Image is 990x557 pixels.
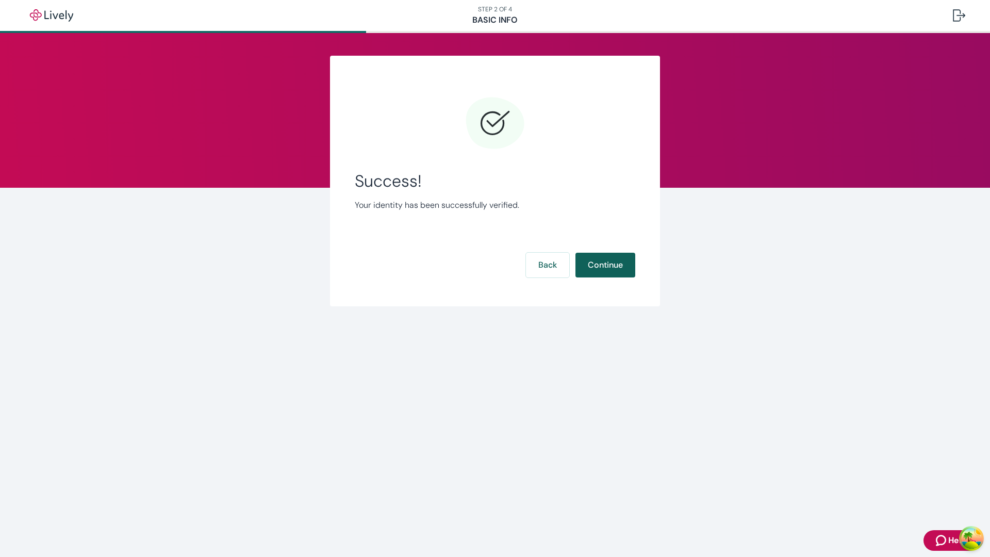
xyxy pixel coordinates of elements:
[961,528,982,549] button: Open Tanstack query devtools
[355,199,635,211] p: Your identity has been successfully verified.
[948,534,966,547] span: Help
[355,171,635,191] span: Success!
[526,253,569,277] button: Back
[23,9,80,22] img: Lively
[923,530,979,551] button: Zendesk support iconHelp
[464,93,526,155] svg: Checkmark icon
[945,3,973,28] button: Log out
[575,253,635,277] button: Continue
[936,534,948,547] svg: Zendesk support icon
